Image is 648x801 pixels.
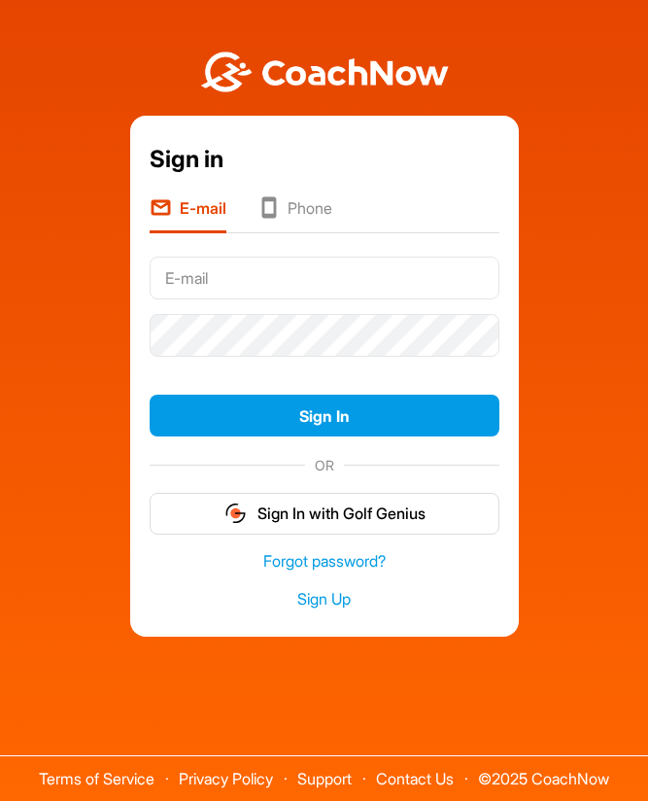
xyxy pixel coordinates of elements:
[39,769,154,788] a: Terms of Service
[257,196,332,233] li: Phone
[297,769,352,788] a: Support
[305,455,344,475] span: OR
[223,502,248,525] img: gg_logo
[150,493,499,535] button: Sign In with Golf Genius
[150,395,499,436] button: Sign In
[150,550,499,573] a: Forgot password?
[150,142,499,177] div: Sign in
[468,756,619,786] span: © 2025 CoachNow
[179,769,273,788] a: Privacy Policy
[150,257,499,299] input: E-mail
[198,52,451,93] img: BwLJSsUCoWCh5upNqxVrqldRgqLPVwmV24tXu5FoVAoFEpwwqQ3VIfuoInZCoVCoTD4vwADAC3ZFMkVEQFDAAAAAElFTkSuQmCC
[376,769,454,788] a: Contact Us
[150,588,499,610] a: Sign Up
[150,196,226,233] li: E-mail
